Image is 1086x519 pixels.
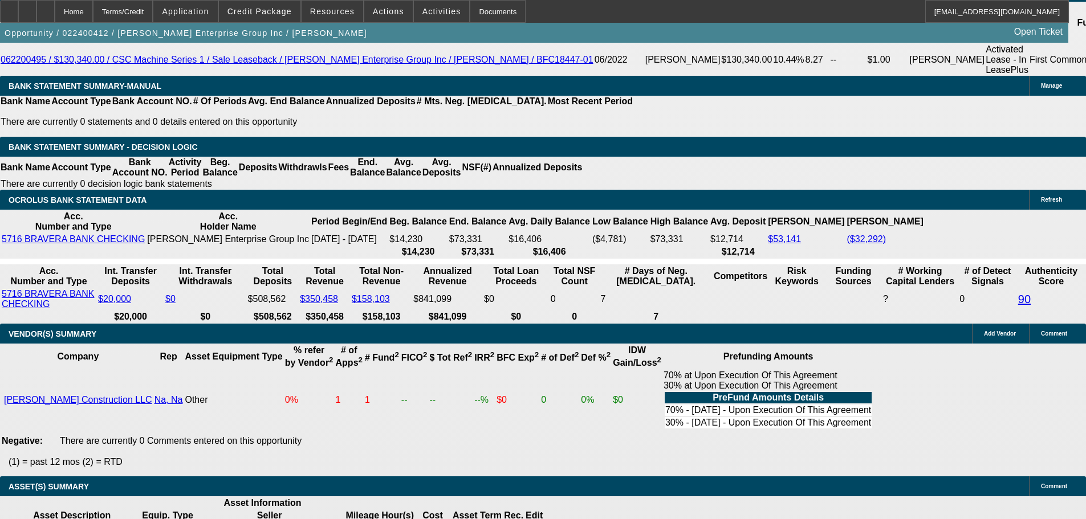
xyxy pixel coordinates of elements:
[202,157,238,178] th: Beg. Balance
[285,345,333,367] b: % refer by Vendor
[449,234,507,245] td: $73,331
[449,246,507,258] th: $73,331
[401,353,428,362] b: FICO
[328,157,349,178] th: Fees
[413,265,482,287] th: Annualized Revenue
[581,353,611,362] b: Def %
[2,234,145,244] a: 5716 BRAVERA BANK CHECKING
[153,1,217,22] button: Application
[550,311,599,322] th: 0
[98,294,131,304] a: $20,000
[825,265,881,287] th: Funding Sources
[422,157,462,178] th: Avg. Deposits
[883,294,888,304] span: Refresh to pull Number of Working Capital Lenders
[721,44,772,76] td: $130,340.00
[909,44,986,76] td: [PERSON_NAME]
[219,1,300,22] button: Credit Package
[329,355,333,364] sup: 2
[541,353,579,362] b: # of Def
[278,157,327,178] th: Withdrawls
[607,350,611,359] sup: 2
[867,44,909,76] td: $1.00
[302,1,363,22] button: Resources
[165,265,246,287] th: Int. Transfer Withdrawals
[429,353,472,362] b: $ Tot Ref
[184,370,283,430] td: Other
[483,265,549,287] th: Total Loan Proceeds
[422,7,461,16] span: Activities
[713,265,768,287] th: Competitors
[224,498,302,508] b: Asset Information
[769,265,824,287] th: Risk Keywords
[9,482,89,491] span: ASSET(S) SUMMARY
[112,96,193,107] th: Bank Account NO.
[710,211,766,232] th: Avg. Deposit
[723,352,814,361] b: Prefunding Amounts
[5,28,367,38] span: Opportunity / 022400412 / [PERSON_NAME] Enterprise Group Inc / [PERSON_NAME]
[2,436,43,446] b: Negative:
[1,265,96,287] th: Acc. Number and Type
[959,265,1016,287] th: # of Detect Signals
[645,44,721,76] td: [PERSON_NAME]
[2,289,94,309] a: 5716 BRAVERA BANK CHECKING
[423,350,427,359] sup: 2
[310,7,355,16] span: Resources
[580,370,611,430] td: 0%
[51,157,112,178] th: Account Type
[4,395,152,404] a: [PERSON_NAME] Construction LLC
[112,157,168,178] th: Bank Account NO.
[483,311,549,322] th: $0
[1041,330,1067,337] span: Comment
[351,311,412,322] th: $158,103
[449,211,507,232] th: End. Balance
[349,157,385,178] th: End. Balance
[401,370,428,430] td: --
[612,370,662,430] td: $0
[1018,265,1085,287] th: Authenticity Score
[847,234,886,244] a: ($32,292)
[9,329,96,338] span: VENDOR(S) SUMMARY
[592,234,649,245] td: ($4,781)
[575,350,579,359] sup: 2
[496,370,539,430] td: $0
[550,288,599,310] td: 0
[1041,197,1062,203] span: Refresh
[147,234,310,245] td: [PERSON_NAME] Enterprise Group Inc
[547,96,633,107] th: Most Recent Period
[508,246,591,258] th: $16,406
[1010,22,1067,42] a: Open Ticket
[97,265,164,287] th: Int. Transfer Deposits
[468,350,472,359] sup: 2
[650,211,709,232] th: High Balance
[9,457,1086,467] p: (1) = past 12 mos (2) = RTD
[413,311,482,322] th: $841,099
[414,1,470,22] button: Activities
[829,44,867,76] td: --
[168,157,202,178] th: Activity Period
[985,44,1029,76] td: Activated Lease - In LeasePlus
[710,234,766,245] td: $12,714
[311,234,388,245] td: [DATE] - [DATE]
[394,350,398,359] sup: 2
[768,234,801,244] a: $53,141
[984,330,1016,337] span: Add Vendor
[540,370,579,430] td: 0
[336,345,363,367] b: # of Apps
[429,370,473,430] td: --
[1,211,145,232] th: Acc. Number and Type
[325,96,416,107] th: Annualized Deposits
[284,370,334,430] td: 0%
[713,393,824,402] b: PreFund Amounts Details
[650,234,709,245] td: $73,331
[600,311,712,322] th: 7
[247,265,299,287] th: Total Deposits
[154,395,183,404] a: Na, Na
[1018,293,1031,305] a: 90
[311,211,388,232] th: Period Begin/End
[959,288,1016,310] td: 0
[97,311,164,322] th: $20,000
[247,288,299,310] td: $508,562
[57,352,99,361] b: Company
[413,294,482,304] div: $841,099
[594,44,645,76] td: 06/2022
